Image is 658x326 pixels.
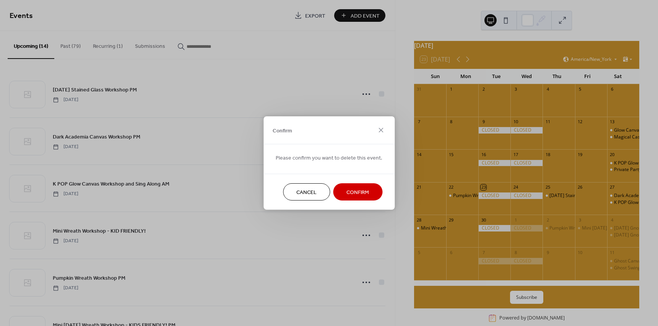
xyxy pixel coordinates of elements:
[346,189,369,197] span: Confirm
[276,154,382,162] span: Please confirm you want to delete this event.
[283,183,330,200] button: Cancel
[333,183,382,200] button: Confirm
[296,189,317,197] span: Cancel
[273,127,292,135] span: Confirm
